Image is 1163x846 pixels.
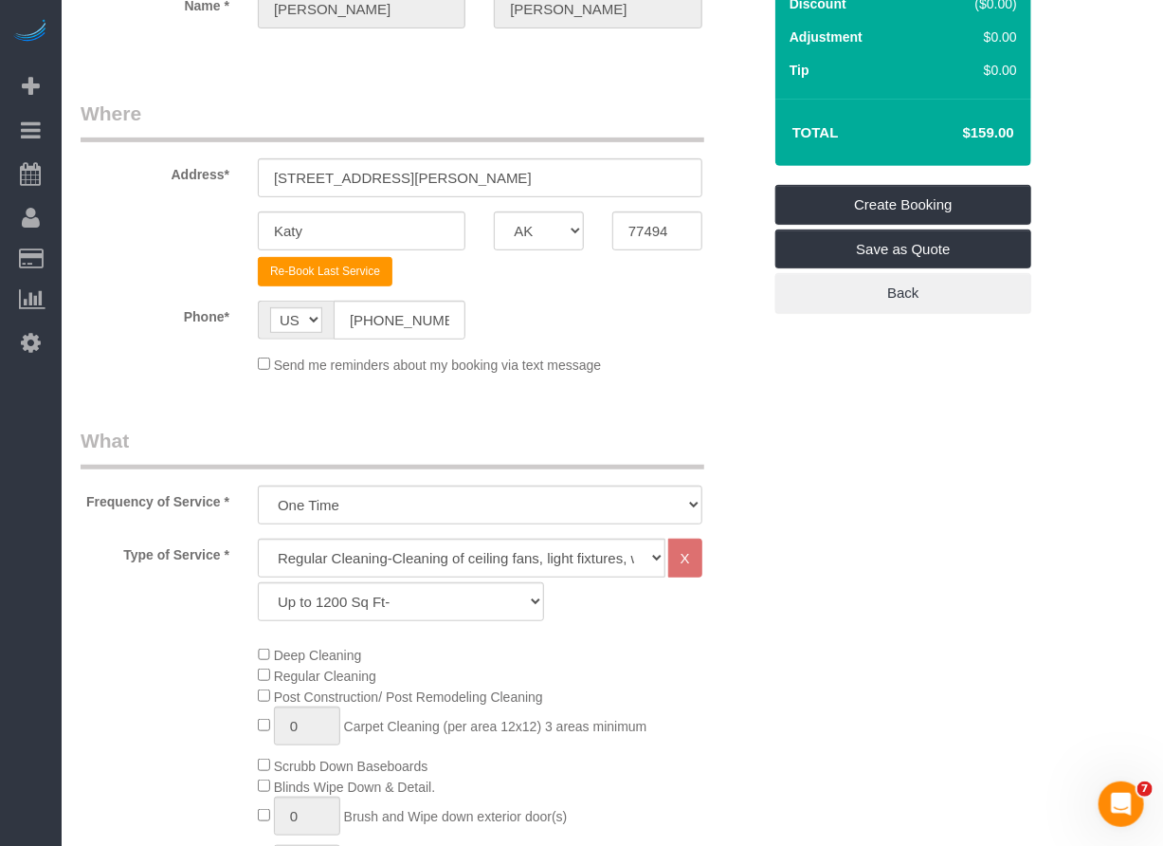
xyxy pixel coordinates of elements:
[792,124,839,140] strong: Total
[775,230,1031,269] a: Save as Quote
[258,211,465,250] input: City*
[81,427,704,469] legend: What
[790,61,809,80] label: Tip
[66,539,244,564] label: Type of Service *
[66,486,244,511] label: Frequency of Service *
[790,28,863,46] label: Adjustment
[1099,782,1144,827] iframe: Intercom live chat
[81,100,704,142] legend: Where
[775,185,1031,225] a: Create Booking
[612,211,702,250] input: Zip Code*
[66,158,244,184] label: Address*
[929,61,1017,80] div: $0.00
[274,669,376,684] span: Regular Cleaning
[775,273,1031,313] a: Back
[258,257,392,286] button: Re-Book Last Service
[344,809,568,824] span: Brush and Wipe down exterior door(s)
[334,301,465,340] input: Phone*
[11,19,49,46] img: Automaid Logo
[274,358,602,373] span: Send me reminders about my booking via text message
[929,28,1017,46] div: $0.00
[1137,782,1153,797] span: 7
[274,690,543,705] span: Post Construction/ Post Remodeling Cleaning
[344,719,647,734] span: Carpet Cleaning (per area 12x12) 3 areas minimum
[274,780,435,795] span: Blinds Wipe Down & Detail.
[906,125,1014,141] h4: $159.00
[66,301,244,326] label: Phone*
[274,648,362,663] span: Deep Cleaning
[274,759,428,774] span: Scrubb Down Baseboards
